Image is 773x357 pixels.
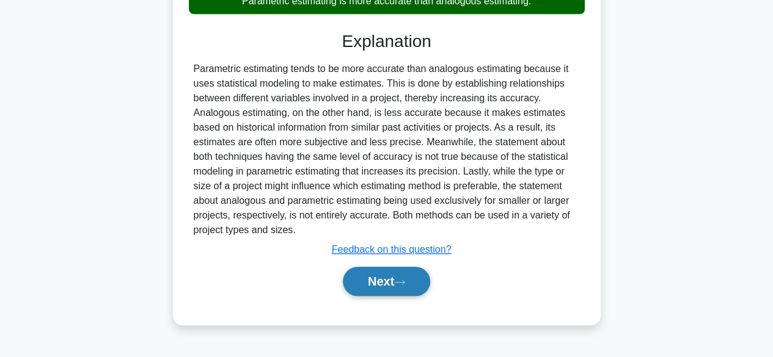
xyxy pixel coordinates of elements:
[332,244,452,254] a: Feedback on this question?
[343,267,430,296] button: Next
[196,31,577,52] h3: Explanation
[194,62,580,237] div: Parametric estimating tends to be more accurate than analogous estimating because it uses statist...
